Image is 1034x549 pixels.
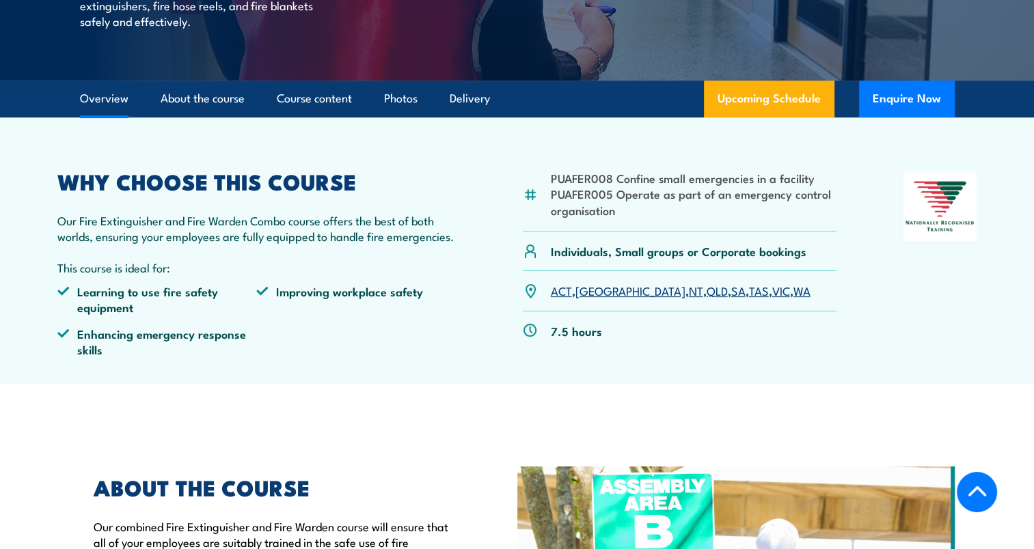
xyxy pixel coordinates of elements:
[551,170,837,186] li: PUAFER008 Confine small emergencies in a facility
[551,186,837,218] li: PUAFER005 Operate as part of an emergency control organisation
[256,283,456,315] li: Improving workplace safety
[57,171,457,191] h2: WHY CHOOSE THIS COURSE
[57,259,457,275] p: This course is ideal for:
[551,243,806,259] p: Individuals, Small groups or Corporate bookings
[704,81,834,117] a: Upcoming Schedule
[731,282,746,298] a: SA
[551,323,602,339] p: 7.5 hours
[277,81,352,117] a: Course content
[384,81,418,117] a: Photos
[772,282,790,298] a: VIC
[749,282,769,298] a: TAS
[551,282,572,298] a: ACT
[903,171,977,241] img: Nationally Recognised Training logo.
[94,477,454,496] h2: ABOUT THE COURSE
[551,283,811,298] p: , , , , , , ,
[57,283,257,315] li: Learning to use fire safety equipment
[57,326,257,358] li: Enhancing emergency response skills
[57,212,457,244] p: Our Fire Extinguisher and Fire Warden Combo course offers the best of both worlds, ensuring your ...
[793,282,811,298] a: WA
[575,282,685,298] a: [GEOGRAPHIC_DATA]
[859,81,955,117] button: Enquire Now
[80,81,128,117] a: Overview
[707,282,728,298] a: QLD
[450,81,490,117] a: Delivery
[161,81,245,117] a: About the course
[689,282,703,298] a: NT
